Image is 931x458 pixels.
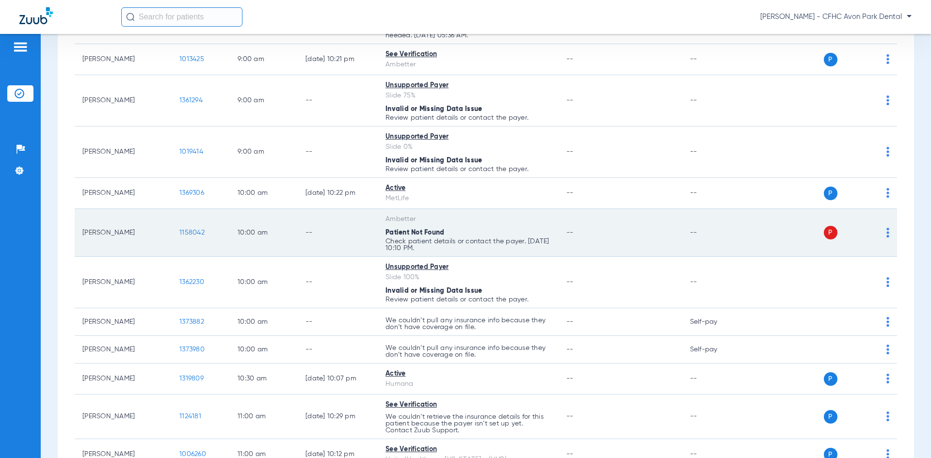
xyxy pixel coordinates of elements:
span: -- [566,375,574,382]
span: 1361294 [179,97,203,104]
img: group-dot-blue.svg [886,54,889,64]
td: 10:00 AM [230,308,298,336]
td: -- [682,209,748,257]
span: -- [566,97,574,104]
span: P [824,187,837,200]
td: [PERSON_NAME] [75,178,172,209]
img: group-dot-blue.svg [886,95,889,105]
td: -- [298,257,378,308]
td: -- [298,336,378,363]
span: Invalid or Missing Data Issue [385,106,482,112]
span: 1373882 [179,318,204,325]
td: 9:00 AM [230,44,298,75]
span: -- [566,56,574,63]
p: Review patient details or contact the payer. [385,166,551,173]
td: Self-pay [682,308,748,336]
td: -- [298,308,378,336]
span: 1319809 [179,375,204,382]
img: group-dot-blue.svg [886,317,889,327]
span: 1158042 [179,229,205,236]
span: 1124181 [179,413,201,420]
td: 9:00 AM [230,75,298,126]
div: Unsupported Payer [385,262,551,272]
td: -- [682,126,748,178]
td: 10:00 AM [230,257,298,308]
span: P [824,372,837,386]
div: Active [385,183,551,193]
div: Ambetter [385,214,551,224]
span: 1362230 [179,279,204,285]
td: [PERSON_NAME] [75,126,172,178]
td: [PERSON_NAME] [75,336,172,363]
img: Zuub Logo [19,7,53,24]
td: [PERSON_NAME] [75,75,172,126]
span: P [824,53,837,66]
td: -- [682,44,748,75]
img: hamburger-icon [13,41,28,53]
td: 10:00 AM [230,209,298,257]
div: Slide 0% [385,142,551,152]
div: MetLife [385,193,551,204]
img: group-dot-blue.svg [886,345,889,354]
td: -- [682,257,748,308]
span: P [824,410,837,424]
td: [PERSON_NAME] [75,363,172,395]
img: group-dot-blue.svg [886,277,889,287]
td: 10:00 AM [230,336,298,363]
img: group-dot-blue.svg [886,374,889,383]
div: Humana [385,379,551,389]
span: 1373980 [179,346,205,353]
span: -- [566,413,574,420]
span: [PERSON_NAME] - CFHC Avon Park Dental [760,12,912,22]
div: See Verification [385,444,551,455]
div: Chat Widget [883,411,931,458]
img: group-dot-blue.svg [886,188,889,198]
td: 9:00 AM [230,126,298,178]
span: Invalid or Missing Data Issue [385,287,482,294]
div: Active [385,369,551,379]
p: We couldn’t pull any insurance info because they don’t have coverage on file. [385,317,551,331]
img: group-dot-blue.svg [886,147,889,157]
p: Check patient details or contact the payer. [DATE] 10:10 PM. [385,238,551,252]
td: -- [682,75,748,126]
td: [PERSON_NAME] [75,257,172,308]
td: [PERSON_NAME] [75,395,172,439]
span: 1369306 [179,190,204,196]
span: -- [566,229,574,236]
td: [PERSON_NAME] [75,308,172,336]
div: Unsupported Payer [385,80,551,91]
span: -- [566,451,574,458]
span: Invalid or Missing Data Issue [385,157,482,164]
td: -- [682,395,748,439]
span: -- [566,346,574,353]
div: See Verification [385,400,551,410]
span: P [824,226,837,239]
p: Review patient details or contact the payer. [385,114,551,121]
td: [PERSON_NAME] [75,209,172,257]
span: -- [566,190,574,196]
span: 1006260 [179,451,206,458]
input: Search for patients [121,7,242,27]
span: -- [566,279,574,285]
td: [DATE] 10:21 PM [298,44,378,75]
div: Unsupported Payer [385,132,551,142]
td: 10:30 AM [230,363,298,395]
img: Search Icon [126,13,135,21]
td: 10:00 AM [230,178,298,209]
td: -- [682,178,748,209]
span: 1019414 [179,148,203,155]
td: [DATE] 10:22 PM [298,178,378,209]
div: Slide 75% [385,91,551,101]
td: [DATE] 10:29 PM [298,395,378,439]
span: -- [566,318,574,325]
div: See Verification [385,49,551,60]
td: [PERSON_NAME] [75,44,172,75]
td: Self-pay [682,336,748,363]
td: -- [298,75,378,126]
td: -- [682,363,748,395]
td: [DATE] 10:07 PM [298,363,378,395]
p: We couldn’t pull any insurance info because they don’t have coverage on file. [385,345,551,358]
p: We couldn’t retrieve the insurance details for this patient because the payer isn’t set up yet. C... [385,413,551,434]
p: Review patient details or contact the payer. [385,296,551,303]
span: -- [566,148,574,155]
